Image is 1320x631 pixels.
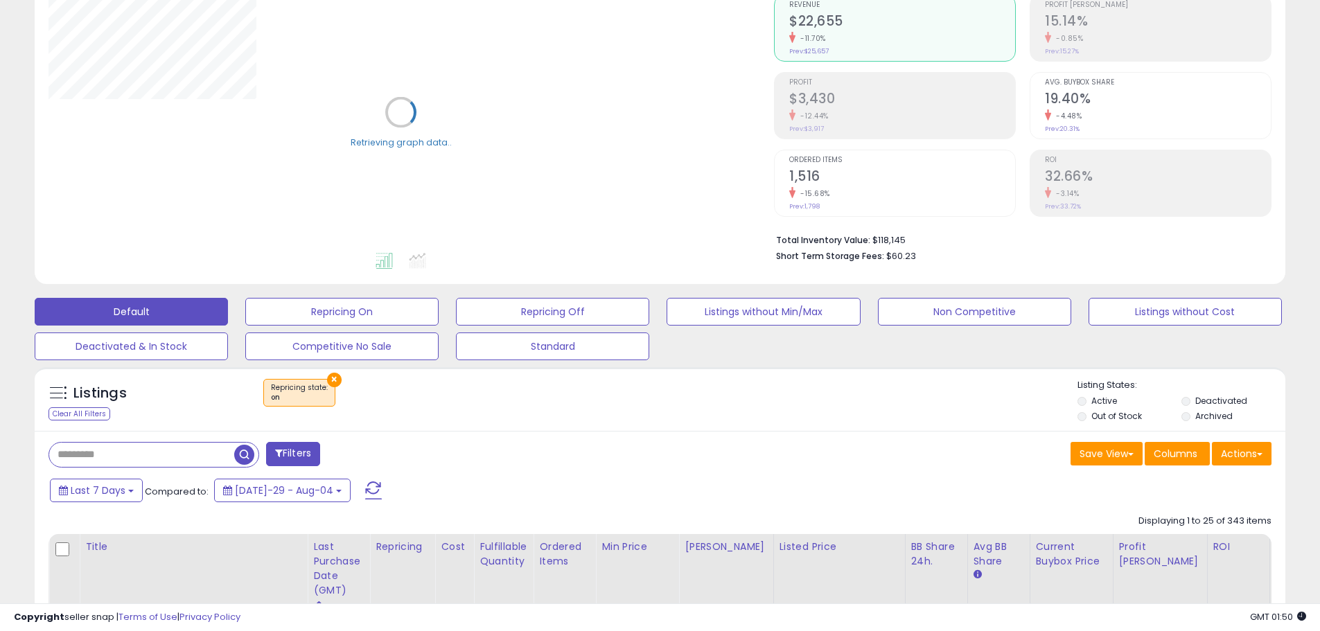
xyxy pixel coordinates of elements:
[789,125,824,133] small: Prev: $3,917
[878,298,1071,326] button: Non Competitive
[1045,91,1271,109] h2: 19.40%
[351,136,452,148] div: Retrieving graph data..
[911,540,962,569] div: BB Share 24h.
[1154,447,1197,461] span: Columns
[14,610,64,623] strong: Copyright
[795,188,830,199] small: -15.68%
[789,157,1015,164] span: Ordered Items
[667,298,860,326] button: Listings without Min/Max
[35,332,228,360] button: Deactivated & In Stock
[214,479,351,502] button: [DATE]-29 - Aug-04
[1091,395,1117,407] label: Active
[49,407,110,420] div: Clear All Filters
[1138,515,1271,528] div: Displaying 1 to 25 of 343 items
[539,540,590,569] div: Ordered Items
[789,13,1015,32] h2: $22,655
[1045,125,1080,133] small: Prev: 20.31%
[1195,410,1233,422] label: Archived
[789,47,829,55] small: Prev: $25,657
[1045,168,1271,187] h2: 32.66%
[479,540,527,569] div: Fulfillable Quantity
[1077,379,1285,392] p: Listing States:
[1250,610,1306,623] span: 2025-08-12 01:50 GMT
[313,540,364,598] div: Last Purchase Date (GMT)
[85,540,301,554] div: Title
[789,1,1015,9] span: Revenue
[685,540,767,554] div: [PERSON_NAME]
[789,91,1015,109] h2: $3,430
[327,373,342,387] button: ×
[271,382,328,403] span: Repricing state :
[1071,442,1143,465] button: Save View
[1051,188,1079,199] small: -3.14%
[245,298,439,326] button: Repricing On
[1089,298,1282,326] button: Listings without Cost
[780,540,899,554] div: Listed Price
[118,610,177,623] a: Terms of Use
[974,540,1024,569] div: Avg BB Share
[789,168,1015,187] h2: 1,516
[776,231,1261,247] li: $118,145
[1213,540,1264,554] div: ROI
[795,33,826,44] small: -11.70%
[14,611,240,624] div: seller snap | |
[1195,395,1247,407] label: Deactivated
[974,569,982,581] small: Avg BB Share.
[1045,202,1081,211] small: Prev: 33.72%
[145,485,209,498] span: Compared to:
[776,250,884,262] b: Short Term Storage Fees:
[245,332,439,360] button: Competitive No Sale
[776,234,870,246] b: Total Inventory Value:
[441,540,468,554] div: Cost
[1036,540,1107,569] div: Current Buybox Price
[1051,111,1082,121] small: -4.48%
[179,610,240,623] a: Privacy Policy
[50,479,143,502] button: Last 7 Days
[1045,13,1271,32] h2: 15.14%
[376,540,429,554] div: Repricing
[271,393,328,402] div: on
[456,298,649,326] button: Repricing Off
[789,202,820,211] small: Prev: 1,798
[1091,410,1142,422] label: Out of Stock
[1045,1,1271,9] span: Profit [PERSON_NAME]
[601,540,673,554] div: Min Price
[1045,47,1079,55] small: Prev: 15.27%
[71,483,125,497] span: Last 7 Days
[235,483,333,497] span: [DATE]-29 - Aug-04
[73,384,127,403] h5: Listings
[1045,79,1271,87] span: Avg. Buybox Share
[1119,540,1202,569] div: Profit [PERSON_NAME]
[1051,33,1083,44] small: -0.85%
[789,79,1015,87] span: Profit
[1212,442,1271,465] button: Actions
[456,332,649,360] button: Standard
[35,298,228,326] button: Default
[266,442,320,466] button: Filters
[1045,157,1271,164] span: ROI
[1145,442,1210,465] button: Columns
[795,111,829,121] small: -12.44%
[886,249,916,263] span: $60.23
